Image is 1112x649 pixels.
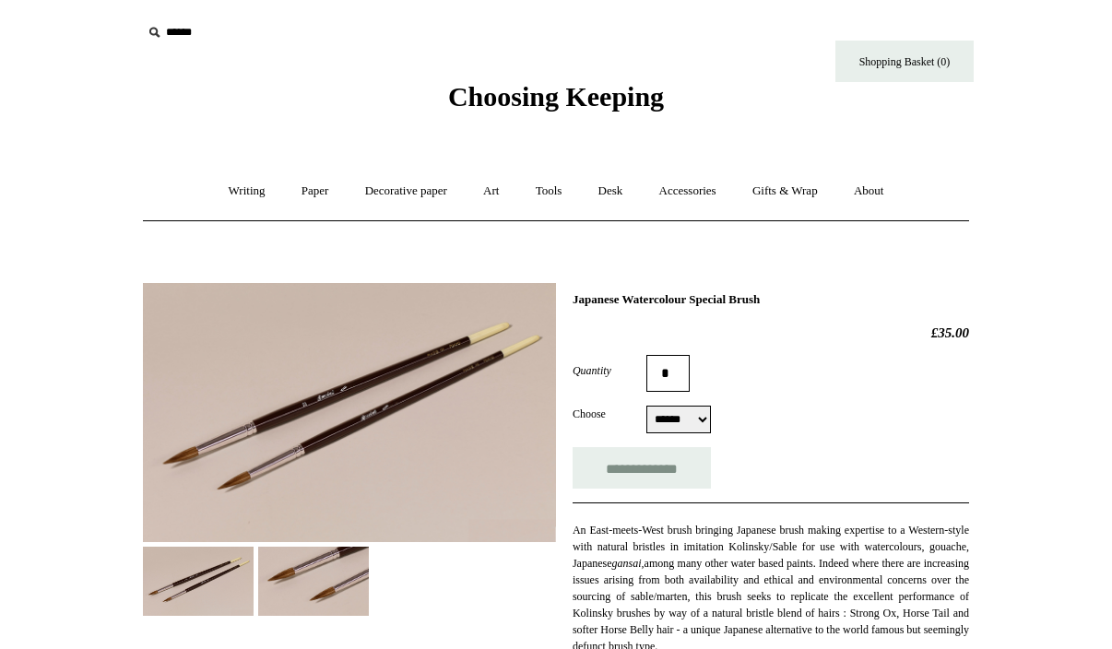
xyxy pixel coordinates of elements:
[736,167,834,216] a: Gifts & Wrap
[467,167,515,216] a: Art
[835,41,974,82] a: Shopping Basket (0)
[582,167,640,216] a: Desk
[349,167,464,216] a: Decorative paper
[143,283,556,542] img: Japanese Watercolour Special Brush
[573,292,969,307] h1: Japanese Watercolour Special Brush
[212,167,282,216] a: Writing
[448,81,664,112] span: Choosing Keeping
[573,362,646,379] label: Quantity
[573,406,646,422] label: Choose
[285,167,346,216] a: Paper
[837,167,901,216] a: About
[643,167,733,216] a: Accessories
[143,547,254,616] img: Japanese Watercolour Special Brush
[573,324,969,341] h2: £35.00
[258,547,369,616] img: Japanese Watercolour Special Brush
[612,557,645,570] em: gansai,
[448,96,664,109] a: Choosing Keeping
[519,167,579,216] a: Tools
